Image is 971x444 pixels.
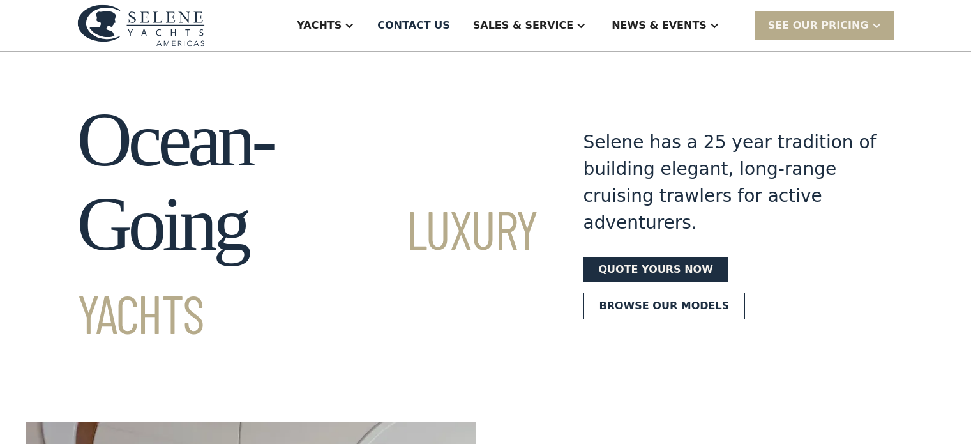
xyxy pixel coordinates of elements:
div: News & EVENTS [612,18,707,33]
div: SEE Our Pricing [755,11,894,39]
div: Yachts [297,18,342,33]
div: Contact US [377,18,450,33]
div: SEE Our Pricing [768,18,869,33]
img: logo [77,4,205,46]
span: Luxury Yachts [77,196,538,345]
div: Sales & Service [473,18,573,33]
h1: Ocean-Going [77,98,538,351]
div: Selene has a 25 year tradition of building elegant, long-range cruising trawlers for active adven... [583,129,877,236]
a: Browse our models [583,293,746,319]
a: Quote yours now [583,257,728,282]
